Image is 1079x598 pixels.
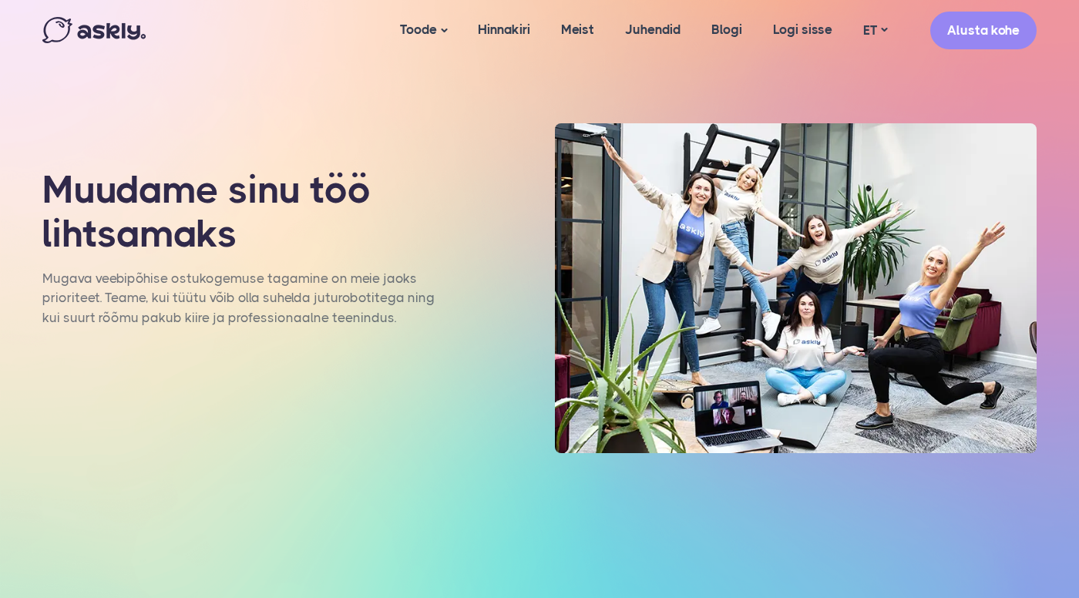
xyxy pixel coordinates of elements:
img: Askly [42,17,146,43]
h1: Muudame sinu töö lihtsamaks [42,168,439,257]
p: Mugava veebipõhise ostukogemuse tagamine on meie jaoks prioriteet. Teame, kui tüütu võib olla suh... [42,276,439,335]
a: Alusta kohe [930,12,1037,49]
p: Selleks oleme loonud Askly chat’i, et [PERSON_NAME] veebis klienditoe taset kõrgemale. [42,342,439,381]
a: ET [848,19,903,42]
